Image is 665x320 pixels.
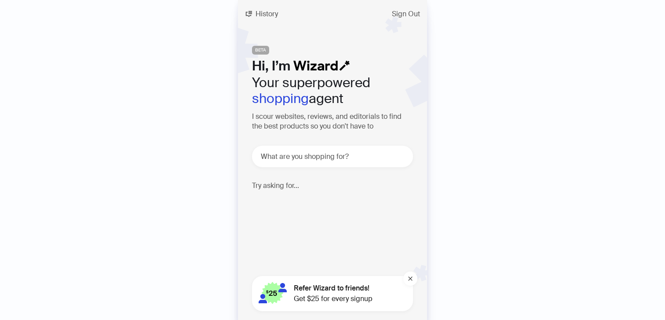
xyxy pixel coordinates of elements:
[252,181,413,190] h4: Try asking for...
[260,197,414,223] div: Find me a wireless mouse for gaming 🎮
[392,11,420,18] span: Sign Out
[408,276,413,281] span: close
[252,75,413,107] h2: Your superpowered agent
[252,112,413,132] h3: I scour websites, reviews, and editorials to find the best products so you don't have to
[252,90,309,107] em: shopping
[252,276,413,311] button: Refer Wizard to friends!Get $25 for every signup
[238,7,285,21] button: History
[294,283,373,294] span: Refer Wizard to friends!
[385,7,427,21] button: Sign Out
[252,46,269,55] span: BETA
[294,294,373,304] span: Get $25 for every signup
[252,57,290,74] span: Hi, I’m
[256,11,278,18] span: History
